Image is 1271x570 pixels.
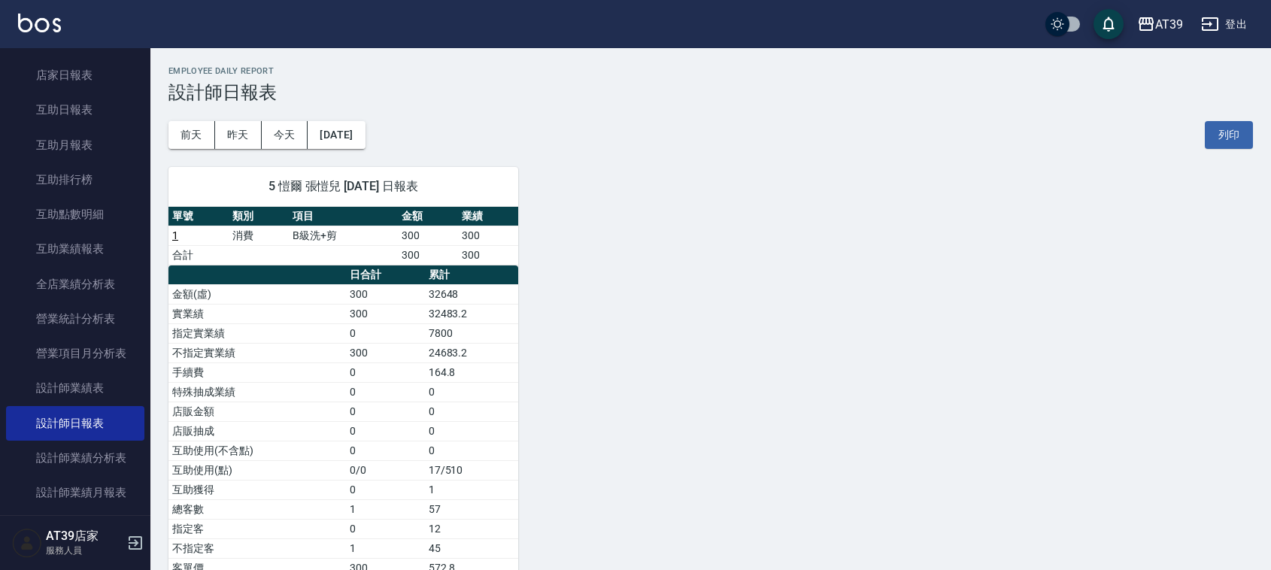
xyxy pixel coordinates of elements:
td: 32648 [425,284,518,304]
button: 登出 [1195,11,1253,38]
div: AT39 [1155,15,1183,34]
td: 實業績 [168,304,346,323]
td: 300 [458,245,518,265]
a: 設計師抽成報表 [6,510,144,544]
th: 金額 [398,207,458,226]
button: save [1094,9,1124,39]
th: 日合計 [346,265,424,285]
a: 全店業績分析表 [6,267,144,302]
td: 0 [346,362,424,382]
td: 300 [346,304,424,323]
td: 300 [398,226,458,245]
td: 300 [398,245,458,265]
th: 累計 [425,265,518,285]
td: 0 [425,402,518,421]
h3: 設計師日報表 [168,82,1253,103]
td: 57 [425,499,518,519]
td: 指定客 [168,519,346,538]
a: 互助日報表 [6,92,144,127]
td: 特殊抽成業績 [168,382,346,402]
td: 店販抽成 [168,421,346,441]
h5: AT39店家 [46,529,123,544]
td: 不指定客 [168,538,346,558]
td: 消費 [229,226,289,245]
td: 不指定實業績 [168,343,346,362]
a: 互助業績報表 [6,232,144,266]
button: 前天 [168,121,215,149]
td: 300 [346,343,424,362]
button: 今天 [262,121,308,149]
a: 互助月報表 [6,128,144,162]
td: 12 [425,519,518,538]
td: 手續費 [168,362,346,382]
td: 總客數 [168,499,346,519]
td: 0 [425,382,518,402]
button: AT39 [1131,9,1189,40]
td: 0 [346,480,424,499]
p: 服務人員 [46,544,123,557]
td: 0 [346,519,424,538]
th: 項目 [289,207,398,226]
a: 設計師業績月報表 [6,475,144,510]
td: 300 [458,226,518,245]
th: 單號 [168,207,229,226]
td: 指定實業績 [168,323,346,343]
td: 0 [346,441,424,460]
td: 0 [346,402,424,421]
a: 互助點數明細 [6,197,144,232]
td: 45 [425,538,518,558]
td: 300 [346,284,424,304]
td: 互助獲得 [168,480,346,499]
td: 17/510 [425,460,518,480]
img: Logo [18,14,61,32]
td: 7800 [425,323,518,343]
td: 互助使用(不含點) [168,441,346,460]
td: B級洗+剪 [289,226,398,245]
img: Person [12,528,42,558]
td: 0 [346,382,424,402]
td: 1 [346,538,424,558]
button: [DATE] [308,121,365,149]
td: 0 [425,441,518,460]
th: 類別 [229,207,289,226]
td: 0/0 [346,460,424,480]
a: 設計師業績分析表 [6,441,144,475]
a: 店家日報表 [6,58,144,92]
td: 0 [346,323,424,343]
td: 店販金額 [168,402,346,421]
th: 業績 [458,207,518,226]
td: 32483.2 [425,304,518,323]
a: 設計師業績表 [6,371,144,405]
td: 金額(虛) [168,284,346,304]
td: 0 [425,421,518,441]
a: 1 [172,229,178,241]
td: 合計 [168,245,229,265]
a: 營業統計分析表 [6,302,144,336]
td: 互助使用(點) [168,460,346,480]
button: 列印 [1205,121,1253,149]
button: 昨天 [215,121,262,149]
td: 24683.2 [425,343,518,362]
a: 營業項目月分析表 [6,336,144,371]
a: 設計師日報表 [6,406,144,441]
h2: Employee Daily Report [168,66,1253,76]
td: 1 [346,499,424,519]
a: 互助排行榜 [6,162,144,197]
span: 5 愷爾 張愷兒 [DATE] 日報表 [187,179,500,194]
td: 164.8 [425,362,518,382]
td: 1 [425,480,518,499]
table: a dense table [168,207,518,265]
td: 0 [346,421,424,441]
